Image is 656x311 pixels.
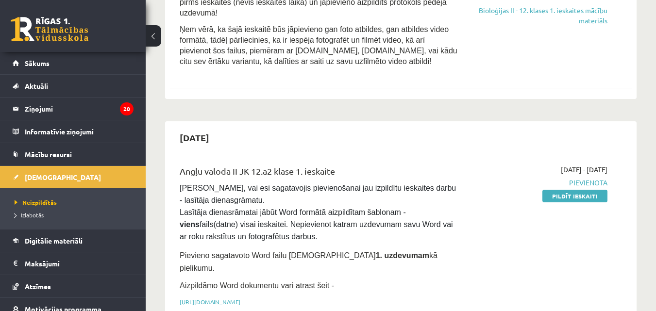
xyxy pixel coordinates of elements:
[13,52,134,74] a: Sākums
[561,164,607,175] span: [DATE] - [DATE]
[120,102,134,115] i: 20
[25,173,101,181] span: [DEMOGRAPHIC_DATA]
[542,190,607,202] a: Pildīt ieskaiti
[15,198,136,207] a: Neizpildītās
[25,282,51,291] span: Atzīmes
[180,251,437,272] span: Pievieno sagatavoto Word failu [DEMOGRAPHIC_DATA] kā pielikumu.
[13,120,134,143] a: Informatīvie ziņojumi
[25,120,134,143] legend: Informatīvie ziņojumi
[13,98,134,120] a: Ziņojumi20
[25,150,72,159] span: Mācību resursi
[13,229,134,252] a: Digitālie materiāli
[474,178,607,188] span: Pievienota
[13,75,134,97] a: Aktuāli
[11,17,88,41] a: Rīgas 1. Tālmācības vidusskola
[180,25,457,65] span: Ņem vērā, ka šajā ieskaitē būs jāpievieno gan foto atbildes, gan atbildes video formātā, tādēļ pā...
[25,236,83,245] span: Digitālie materiāli
[180,184,458,241] span: [PERSON_NAME], vai esi sagatavojis pievienošanai jau izpildītu ieskaites darbu - lasītāja dienasg...
[180,298,240,306] a: [URL][DOMAIN_NAME]
[13,252,134,275] a: Maksājumi
[25,82,48,90] span: Aktuāli
[474,5,607,26] a: Bioloģijas II - 12. klases 1. ieskaites mācību materiāls
[180,164,460,182] div: Angļu valoda II JK 12.a2 klase 1. ieskaite
[15,198,57,206] span: Neizpildītās
[25,98,134,120] legend: Ziņojumi
[170,126,219,149] h2: [DATE]
[180,220,200,229] strong: viens
[15,211,44,219] span: Izlabotās
[13,143,134,165] a: Mācību resursi
[15,211,136,219] a: Izlabotās
[376,251,429,260] strong: 1. uzdevumam
[25,59,50,67] span: Sākums
[180,281,334,290] span: Aizpildāmo Word dokumentu vari atrast šeit -
[13,166,134,188] a: [DEMOGRAPHIC_DATA]
[25,252,134,275] legend: Maksājumi
[13,275,134,297] a: Atzīmes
